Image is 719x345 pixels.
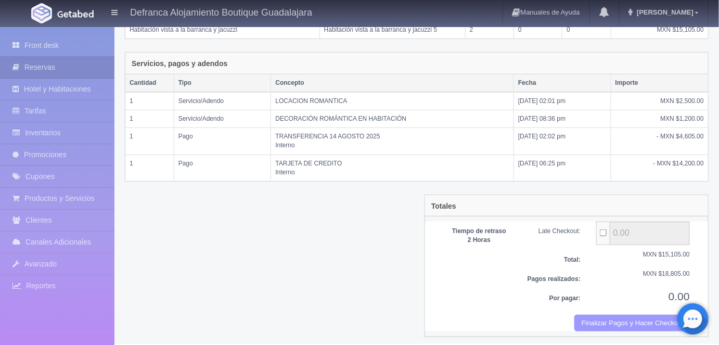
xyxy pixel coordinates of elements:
td: - MXN $14,200.00 [611,155,708,181]
td: Servicio/Adendo [174,92,271,110]
b: Total: [564,256,581,263]
b: Por pagar: [549,295,581,302]
h4: Servicios, pagos y adendos [132,60,227,68]
h4: Defranca Alojamiento Boutique Guadalajara [130,5,312,18]
td: TARJETA DE CREDITO Interno [271,155,514,181]
b: Pagos realizados: [528,275,581,283]
span: [PERSON_NAME] [634,8,694,16]
td: 1 [125,128,174,155]
th: Fecha [514,74,611,92]
img: Getabed [31,3,52,23]
td: 1 [125,110,174,128]
div: MXN $15,105.00 [588,250,698,259]
th: Concepto [271,74,514,92]
td: Habitación vista a la barranca y jacuzzi 5 [319,21,465,39]
td: Pago [174,128,271,155]
td: 2 [465,21,513,39]
b: Tiempo de retraso 2 Horas [452,227,506,244]
div: MXN $18,805.00 [588,270,698,278]
th: Cantidad [125,74,174,92]
td: MXN $1,200.00 [611,110,708,128]
h4: Totales [431,202,456,210]
td: Pago [174,155,271,181]
td: [DATE] 06:25 pm [514,155,611,181]
td: [DATE] 02:01 pm [514,92,611,110]
button: Finalizar Pagos y Hacer Checkout [574,315,690,332]
input: ... [600,229,607,236]
input: ... [610,222,690,245]
th: Tipo [174,74,271,92]
td: Servicio/Adendo [174,110,271,128]
span: LOCACION ROMANTICA [275,97,347,105]
td: 0 [562,21,611,39]
td: 0 [514,21,562,39]
td: - MXN $4,605.00 [611,128,708,155]
div: Late Checkout: [523,227,588,236]
td: [DATE] 08:36 pm [514,110,611,128]
td: 1 [125,155,174,181]
th: Importe [611,74,708,92]
span: DECORACIÓN ROMÁNTICA EN HABITACIÓN [275,115,406,122]
div: 0.00 [588,289,698,304]
td: MXN $2,500.00 [611,92,708,110]
td: 1 [125,92,174,110]
td: [DATE] 02:02 pm [514,128,611,155]
img: Getabed [57,10,94,18]
td: Habitación vista a la barranca y jacuzzi [125,21,319,39]
td: TRANSFERENCIA 14 AGOSTO 2025 Interno [271,128,514,155]
td: MXN $15,105.00 [611,21,708,39]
